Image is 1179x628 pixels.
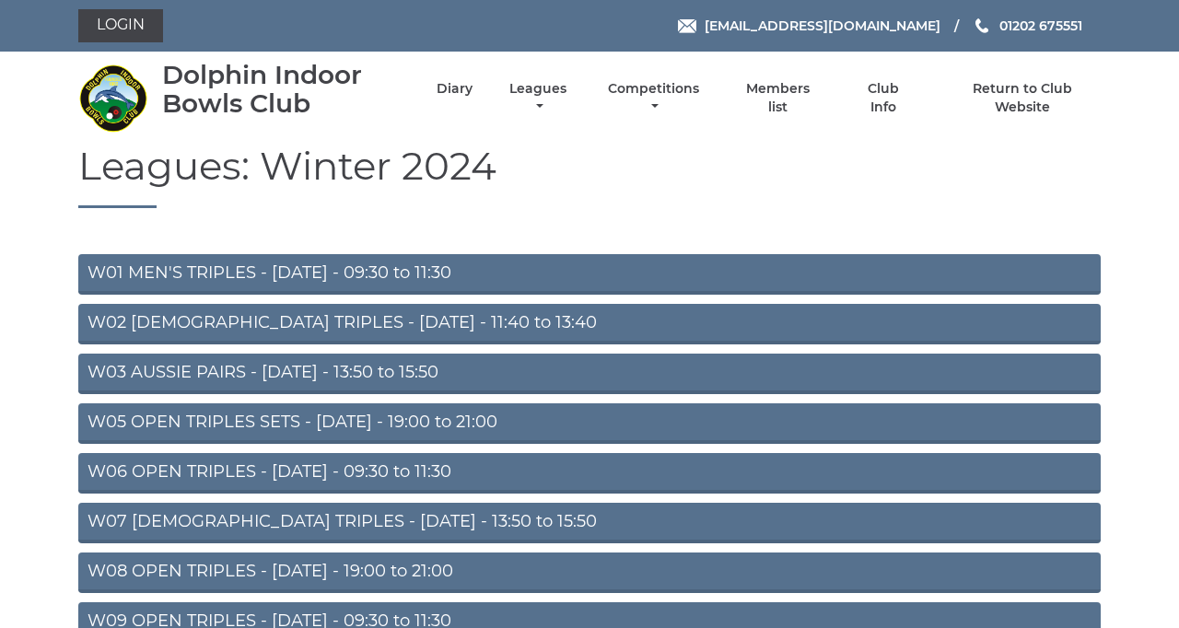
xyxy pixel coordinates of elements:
[162,61,404,118] div: Dolphin Indoor Bowls Club
[999,17,1082,34] span: 01202 675551
[853,80,913,116] a: Club Info
[78,453,1101,494] a: W06 OPEN TRIPLES - [DATE] - 09:30 to 11:30
[78,403,1101,444] a: W05 OPEN TRIPLES SETS - [DATE] - 19:00 to 21:00
[437,80,473,98] a: Diary
[975,18,988,33] img: Phone us
[603,80,704,116] a: Competitions
[78,254,1101,295] a: W01 MEN'S TRIPLES - [DATE] - 09:30 to 11:30
[78,354,1101,394] a: W03 AUSSIE PAIRS - [DATE] - 13:50 to 15:50
[78,304,1101,344] a: W02 [DEMOGRAPHIC_DATA] TRIPLES - [DATE] - 11:40 to 13:40
[78,145,1101,208] h1: Leagues: Winter 2024
[945,80,1101,116] a: Return to Club Website
[78,9,163,42] a: Login
[678,16,940,36] a: Email [EMAIL_ADDRESS][DOMAIN_NAME]
[505,80,571,116] a: Leagues
[678,19,696,33] img: Email
[973,16,1082,36] a: Phone us 01202 675551
[78,503,1101,543] a: W07 [DEMOGRAPHIC_DATA] TRIPLES - [DATE] - 13:50 to 15:50
[78,64,147,133] img: Dolphin Indoor Bowls Club
[705,17,940,34] span: [EMAIL_ADDRESS][DOMAIN_NAME]
[78,552,1101,593] a: W08 OPEN TRIPLES - [DATE] - 19:00 to 21:00
[736,80,821,116] a: Members list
